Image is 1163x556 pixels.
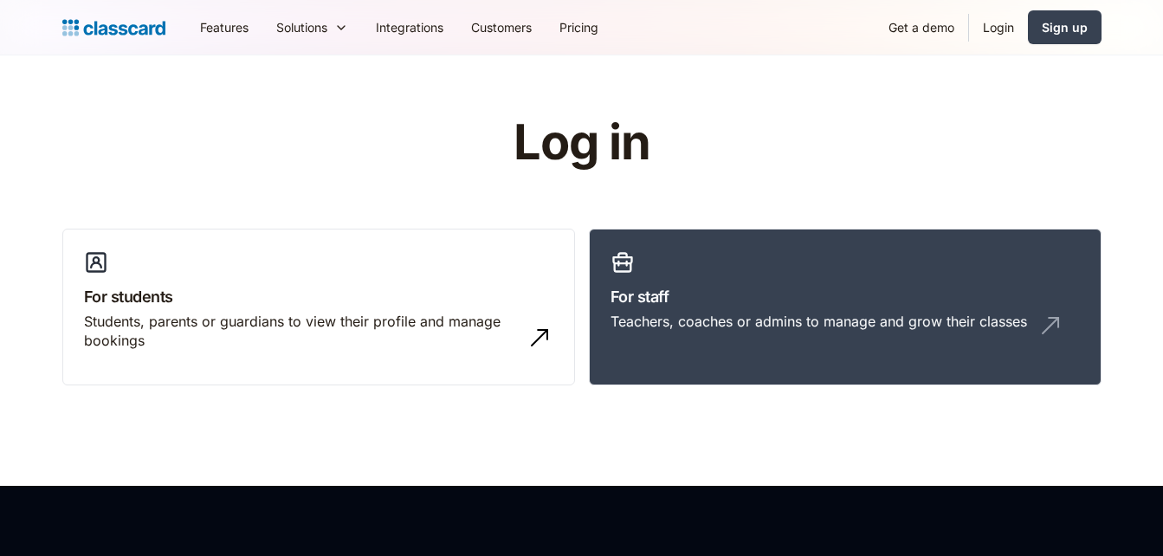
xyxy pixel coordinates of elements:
h3: For students [84,285,553,308]
a: Login [969,8,1028,47]
a: Pricing [546,8,612,47]
div: Students, parents or guardians to view their profile and manage bookings [84,312,519,351]
a: For staffTeachers, coaches or admins to manage and grow their classes [589,229,1102,386]
div: Sign up [1042,18,1088,36]
a: Integrations [362,8,457,47]
a: Get a demo [875,8,968,47]
div: Solutions [262,8,362,47]
a: Sign up [1028,10,1102,44]
a: Features [186,8,262,47]
div: Solutions [276,18,327,36]
a: Customers [457,8,546,47]
a: home [62,16,165,40]
a: For studentsStudents, parents or guardians to view their profile and manage bookings [62,229,575,386]
h1: Log in [307,116,856,170]
h3: For staff [611,285,1080,308]
div: Teachers, coaches or admins to manage and grow their classes [611,312,1027,331]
